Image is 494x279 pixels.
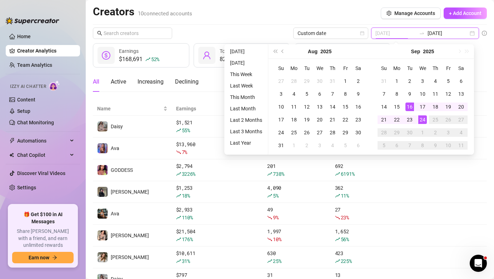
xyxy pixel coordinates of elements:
div: 8 [393,90,401,98]
div: 16 [405,103,414,111]
span: 9 % [273,214,278,221]
span: Name [97,105,162,113]
div: $ 13,960 [176,140,259,156]
div: $168,691 [119,55,159,64]
span: 52 % [151,56,159,63]
div: 9 [405,90,414,98]
a: Chat Monitoring [17,120,54,125]
div: 30 [315,77,324,85]
span: 55 % [182,127,190,134]
div: 10 [277,103,285,111]
div: 26 [444,115,453,124]
th: Sa [352,62,365,75]
span: rise [145,57,150,62]
div: 21 [380,115,388,124]
div: 9 [431,141,440,150]
td: 2025-08-09 [352,88,365,100]
input: Start date [375,29,416,37]
td: 2025-08-31 [378,75,390,88]
div: $ 2,794 [176,162,259,178]
span: rise [176,193,181,198]
td: 2025-07-30 [313,75,326,88]
th: Th [429,62,442,75]
div: 12 [303,103,311,111]
span: rise [176,215,181,220]
li: Last 2 Months [227,116,265,124]
a: Discover Viral Videos [17,170,65,176]
div: 7 [328,90,337,98]
span: Manage Accounts [394,10,435,16]
span: info-circle [482,31,487,36]
div: 5 [380,141,388,150]
th: Tu [403,62,416,75]
span: Earnings [176,105,253,113]
td: 2025-08-17 [275,113,288,126]
span: user [203,51,211,60]
td: 2025-09-06 [352,139,365,152]
div: 20 [315,115,324,124]
span: arrow-right [52,255,57,260]
a: Content [17,97,35,103]
div: 8 [341,90,350,98]
div: 27 [457,115,465,124]
div: 19 [444,103,453,111]
td: 2025-09-16 [403,100,416,113]
td: 2025-09-30 [403,126,416,139]
div: 31 [277,141,285,150]
td: 2025-09-29 [390,126,403,139]
a: Team Analytics [17,62,52,68]
th: Fr [442,62,455,75]
li: Last Week [227,81,265,90]
div: 362 [335,184,424,200]
li: This Week [227,70,265,79]
a: Creator Analytics [17,45,74,56]
span: [PERSON_NAME] [111,233,149,238]
span: 23 % [341,214,349,221]
span: Automations [17,135,68,146]
div: 14 [380,103,388,111]
div: 23 [405,115,414,124]
td: 2025-09-05 [442,75,455,88]
td: 2025-08-11 [288,100,300,113]
div: All [93,78,99,86]
div: $ 1,521 [176,119,259,134]
td: 2025-08-04 [288,88,300,100]
td: 2025-07-28 [288,75,300,88]
div: 29 [393,128,401,137]
input: End date [428,29,468,37]
td: 2025-10-10 [442,139,455,152]
div: 21 [328,115,337,124]
td: 2025-07-31 [326,75,339,88]
div: 11 [457,141,465,150]
td: 2025-09-26 [442,113,455,126]
div: Active [111,78,126,86]
td: 2025-09-23 [403,113,416,126]
iframe: Intercom live chat [470,255,487,272]
th: Th [326,62,339,75]
span: [PERSON_NAME] [111,189,149,195]
div: 10 [418,90,427,98]
td: 2025-09-27 [455,113,468,126]
div: 27 [277,77,285,85]
th: Sa [455,62,468,75]
div: 31 [380,77,388,85]
li: [DATE] [227,59,265,67]
span: rise [267,171,272,176]
div: Increasing [138,78,164,86]
td: 2025-09-12 [442,88,455,100]
button: Choose a month [308,44,318,59]
td: 2025-10-05 [378,139,390,152]
div: 26 [303,128,311,137]
td: 2025-10-02 [429,126,442,139]
div: 10 [444,141,453,150]
div: 2 [405,77,414,85]
div: 29 [341,128,350,137]
td: 2025-08-14 [326,100,339,113]
div: 13 [457,90,465,98]
a: Home [17,34,31,39]
td: 2025-09-02 [300,139,313,152]
span: GODDESS [111,167,133,173]
span: rise [176,171,181,176]
div: 11 [431,90,440,98]
span: Total Fans [220,48,243,54]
